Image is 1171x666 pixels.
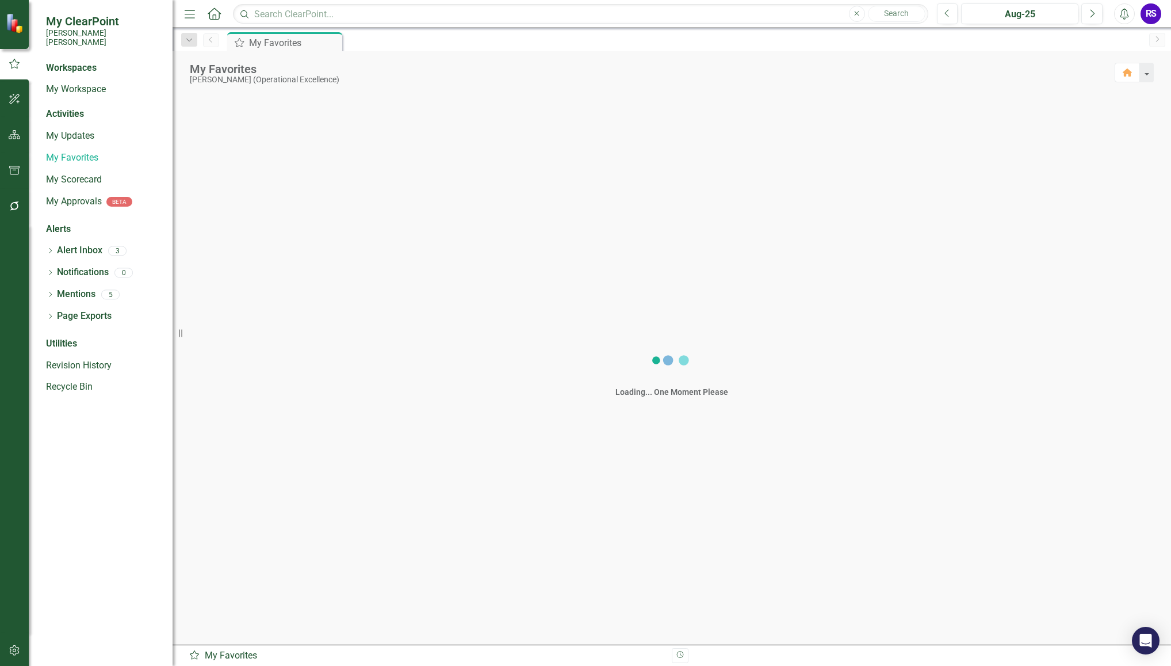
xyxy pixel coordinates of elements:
[108,246,127,256] div: 3
[46,223,161,236] div: Alerts
[106,197,132,207] div: BETA
[101,290,120,299] div: 5
[249,36,339,50] div: My Favorites
[1141,3,1161,24] button: RS
[965,7,1074,21] div: Aug-25
[57,310,112,323] a: Page Exports
[114,268,133,277] div: 0
[46,195,102,208] a: My Approvals
[46,83,161,96] a: My Workspace
[57,244,102,257] a: Alert Inbox
[46,337,161,351] div: Utilities
[615,386,728,398] div: Loading... One Moment Please
[233,4,928,24] input: Search ClearPoint...
[57,288,95,301] a: Mentions
[6,13,26,33] img: ClearPoint Strategy
[190,75,1103,84] div: [PERSON_NAME] (Operational Excellence)
[46,108,161,121] div: Activities
[1132,627,1159,654] div: Open Intercom Messenger
[46,380,161,394] a: Recycle Bin
[46,130,161,143] a: My Updates
[46,62,97,75] div: Workspaces
[190,63,1103,75] div: My Favorites
[868,6,925,22] button: Search
[189,649,663,663] div: My Favorites
[57,266,109,279] a: Notifications
[884,9,909,18] span: Search
[46,28,161,47] small: [PERSON_NAME] [PERSON_NAME]
[46,14,161,28] span: My ClearPoint
[46,359,161,372] a: Revision History
[46,173,161,187] a: My Scorecard
[961,3,1078,24] button: Aug-25
[46,151,161,165] a: My Favorites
